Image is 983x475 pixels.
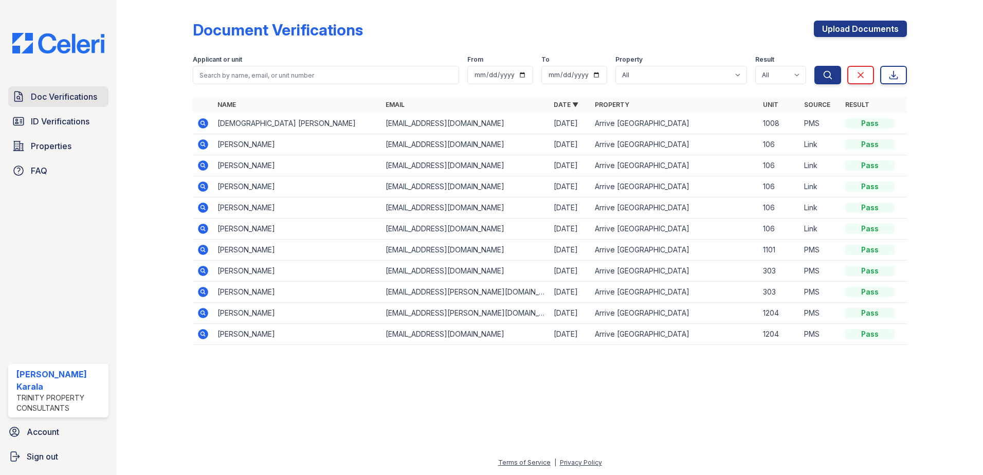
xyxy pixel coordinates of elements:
div: | [554,459,556,466]
td: 1204 [759,324,800,345]
span: Doc Verifications [31,90,97,103]
td: 106 [759,155,800,176]
a: Privacy Policy [560,459,602,466]
label: Applicant or unit [193,56,242,64]
span: Account [27,426,59,438]
td: Link [800,218,841,240]
td: Link [800,155,841,176]
td: Arrive [GEOGRAPHIC_DATA] [591,240,759,261]
td: PMS [800,324,841,345]
td: Arrive [GEOGRAPHIC_DATA] [591,197,759,218]
td: Arrive [GEOGRAPHIC_DATA] [591,261,759,282]
td: PMS [800,240,841,261]
span: Sign out [27,450,58,463]
a: Account [4,422,113,442]
td: [DATE] [550,303,591,324]
td: [PERSON_NAME] [213,240,381,261]
td: [EMAIL_ADDRESS][PERSON_NAME][DOMAIN_NAME] [381,282,550,303]
td: [DATE] [550,261,591,282]
td: 303 [759,261,800,282]
td: Arrive [GEOGRAPHIC_DATA] [591,155,759,176]
a: Date ▼ [554,101,578,108]
td: [EMAIL_ADDRESS][DOMAIN_NAME] [381,155,550,176]
td: [PERSON_NAME] [213,261,381,282]
td: Arrive [GEOGRAPHIC_DATA] [591,282,759,303]
a: Source [804,101,830,108]
span: ID Verifications [31,115,89,127]
td: [DEMOGRAPHIC_DATA] [PERSON_NAME] [213,113,381,134]
img: CE_Logo_Blue-a8612792a0a2168367f1c8372b55b34899dd931a85d93a1a3d3e32e68fde9ad4.png [4,33,113,53]
td: [DATE] [550,197,591,218]
td: [PERSON_NAME] [213,197,381,218]
td: [DATE] [550,282,591,303]
td: [EMAIL_ADDRESS][DOMAIN_NAME] [381,240,550,261]
button: Sign out [4,446,113,467]
a: Property [595,101,629,108]
td: [PERSON_NAME] [213,282,381,303]
div: Pass [845,181,895,192]
a: Terms of Service [498,459,551,466]
div: [PERSON_NAME] Karala [16,368,104,393]
div: Pass [845,160,895,171]
td: Arrive [GEOGRAPHIC_DATA] [591,113,759,134]
label: From [467,56,483,64]
td: Arrive [GEOGRAPHIC_DATA] [591,218,759,240]
td: PMS [800,261,841,282]
td: 106 [759,218,800,240]
td: 106 [759,134,800,155]
td: [DATE] [550,324,591,345]
input: Search by name, email, or unit number [193,66,459,84]
div: Pass [845,139,895,150]
td: [PERSON_NAME] [213,176,381,197]
div: Pass [845,245,895,255]
a: Doc Verifications [8,86,108,107]
td: [PERSON_NAME] [213,155,381,176]
div: Pass [845,118,895,129]
a: ID Verifications [8,111,108,132]
td: [EMAIL_ADDRESS][PERSON_NAME][DOMAIN_NAME] [381,303,550,324]
div: Pass [845,287,895,297]
td: 106 [759,197,800,218]
label: Property [615,56,643,64]
td: 106 [759,176,800,197]
td: Arrive [GEOGRAPHIC_DATA] [591,176,759,197]
a: Upload Documents [814,21,907,37]
td: Link [800,197,841,218]
a: Name [217,101,236,108]
td: [DATE] [550,113,591,134]
td: [EMAIL_ADDRESS][DOMAIN_NAME] [381,324,550,345]
td: [DATE] [550,134,591,155]
td: Arrive [GEOGRAPHIC_DATA] [591,134,759,155]
td: Arrive [GEOGRAPHIC_DATA] [591,324,759,345]
td: [PERSON_NAME] [213,303,381,324]
td: [EMAIL_ADDRESS][DOMAIN_NAME] [381,261,550,282]
a: FAQ [8,160,108,181]
td: 1101 [759,240,800,261]
label: Result [755,56,774,64]
td: Arrive [GEOGRAPHIC_DATA] [591,303,759,324]
label: To [541,56,550,64]
td: [EMAIL_ADDRESS][DOMAIN_NAME] [381,176,550,197]
td: [DATE] [550,240,591,261]
td: PMS [800,303,841,324]
div: Pass [845,329,895,339]
span: FAQ [31,165,47,177]
td: 1204 [759,303,800,324]
td: [PERSON_NAME] [213,218,381,240]
span: Properties [31,140,71,152]
a: Result [845,101,869,108]
td: Link [800,176,841,197]
td: [PERSON_NAME] [213,324,381,345]
td: [DATE] [550,155,591,176]
a: Properties [8,136,108,156]
td: Link [800,134,841,155]
td: [EMAIL_ADDRESS][DOMAIN_NAME] [381,113,550,134]
td: [EMAIL_ADDRESS][DOMAIN_NAME] [381,197,550,218]
td: [EMAIL_ADDRESS][DOMAIN_NAME] [381,218,550,240]
a: Email [386,101,405,108]
div: Pass [845,266,895,276]
div: Document Verifications [193,21,363,39]
td: 303 [759,282,800,303]
div: Pass [845,203,895,213]
div: Pass [845,224,895,234]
